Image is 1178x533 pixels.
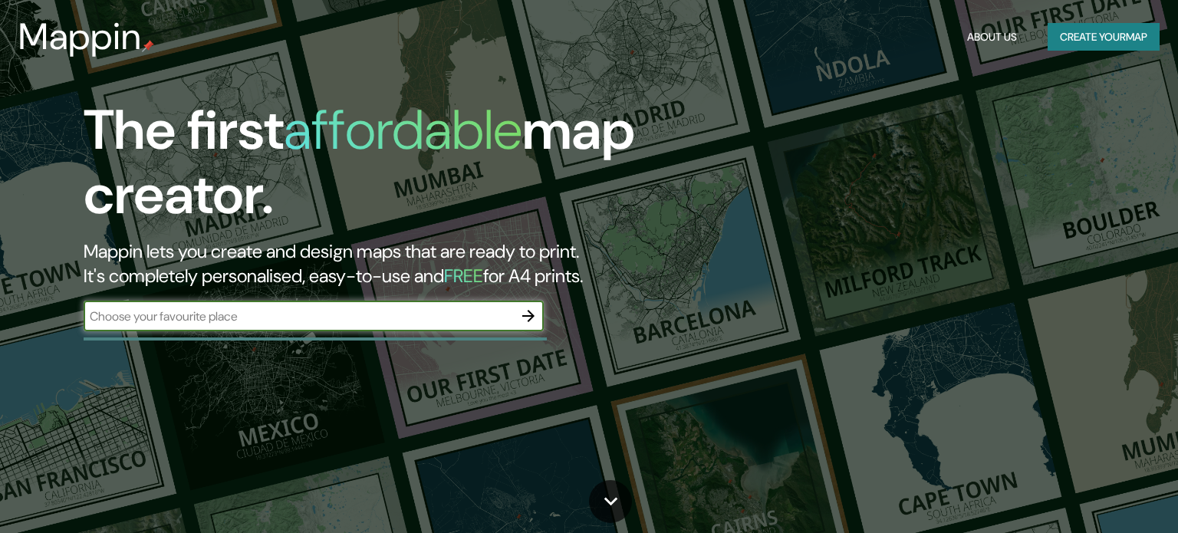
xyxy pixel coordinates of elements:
input: Choose your favourite place [84,308,513,325]
h5: FREE [444,264,483,288]
h1: The first map creator. [84,98,673,239]
h1: affordable [284,94,522,166]
button: Create yourmap [1048,23,1160,51]
h3: Mappin [18,15,142,58]
img: mappin-pin [142,40,154,52]
button: About Us [961,23,1023,51]
h2: Mappin lets you create and design maps that are ready to print. It's completely personalised, eas... [84,239,673,288]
